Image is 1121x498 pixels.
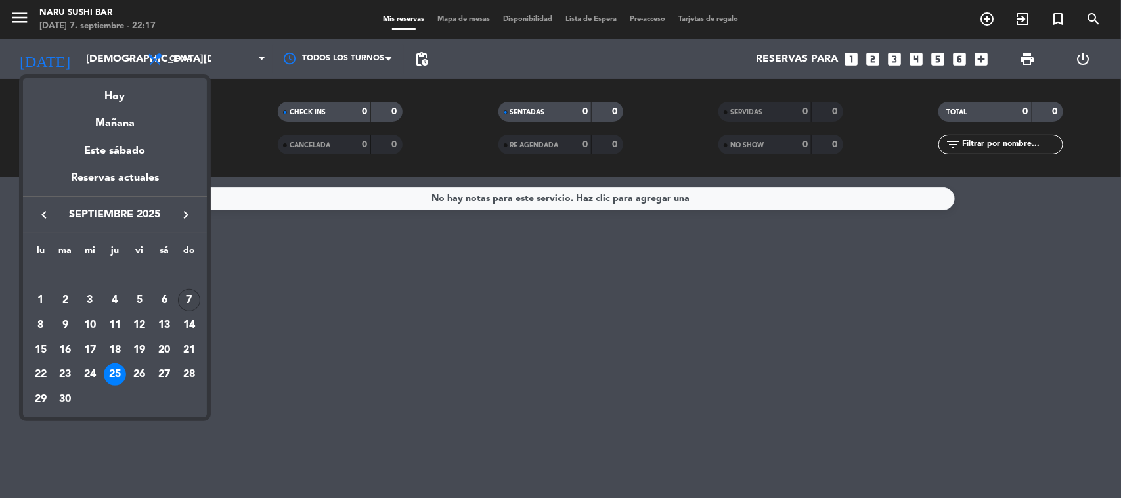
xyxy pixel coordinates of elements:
div: 1 [30,289,52,311]
td: 25 de septiembre de 2025 [102,363,127,388]
div: Este sábado [23,133,207,170]
td: 8 de septiembre de 2025 [28,313,53,338]
td: 21 de septiembre de 2025 [177,338,202,363]
td: 11 de septiembre de 2025 [102,313,127,338]
div: 6 [153,289,175,311]
td: 29 de septiembre de 2025 [28,387,53,412]
button: keyboard_arrow_right [174,206,198,223]
div: Mañana [23,105,207,132]
div: 9 [54,314,76,336]
div: 11 [104,314,126,336]
div: 3 [79,289,101,311]
div: 30 [54,388,76,411]
td: 6 de septiembre de 2025 [152,288,177,313]
div: 4 [104,289,126,311]
div: 2 [54,289,76,311]
td: 15 de septiembre de 2025 [28,338,53,363]
td: 23 de septiembre de 2025 [53,363,77,388]
div: 7 [178,289,200,311]
td: 18 de septiembre de 2025 [102,338,127,363]
td: 24 de septiembre de 2025 [77,363,102,388]
div: 29 [30,388,52,411]
td: 5 de septiembre de 2025 [127,288,152,313]
div: Hoy [23,78,207,105]
div: 22 [30,363,52,386]
td: 26 de septiembre de 2025 [127,363,152,388]
td: 3 de septiembre de 2025 [77,288,102,313]
th: martes [53,243,77,263]
div: 13 [153,314,175,336]
td: 19 de septiembre de 2025 [127,338,152,363]
div: 18 [104,339,126,361]
td: 10 de septiembre de 2025 [77,313,102,338]
div: 14 [178,314,200,336]
td: 2 de septiembre de 2025 [53,288,77,313]
td: 1 de septiembre de 2025 [28,288,53,313]
th: miércoles [77,243,102,263]
div: 16 [54,339,76,361]
div: 12 [128,314,150,336]
div: 24 [79,363,101,386]
td: 27 de septiembre de 2025 [152,363,177,388]
td: 12 de septiembre de 2025 [127,313,152,338]
th: jueves [102,243,127,263]
td: 17 de septiembre de 2025 [77,338,102,363]
th: viernes [127,243,152,263]
td: 16 de septiembre de 2025 [53,338,77,363]
div: 21 [178,339,200,361]
div: 26 [128,363,150,386]
div: 19 [128,339,150,361]
td: 4 de septiembre de 2025 [102,288,127,313]
div: 10 [79,314,101,336]
th: sábado [152,243,177,263]
td: 7 de septiembre de 2025 [177,288,202,313]
td: 14 de septiembre de 2025 [177,313,202,338]
div: 28 [178,363,200,386]
td: 30 de septiembre de 2025 [53,387,77,412]
span: septiembre 2025 [56,206,174,223]
div: 17 [79,339,101,361]
i: keyboard_arrow_left [36,207,52,223]
div: 27 [153,363,175,386]
th: domingo [177,243,202,263]
td: 28 de septiembre de 2025 [177,363,202,388]
button: keyboard_arrow_left [32,206,56,223]
td: 9 de septiembre de 2025 [53,313,77,338]
div: 25 [104,363,126,386]
td: 22 de septiembre de 2025 [28,363,53,388]
div: 5 [128,289,150,311]
div: 20 [153,339,175,361]
th: lunes [28,243,53,263]
div: Reservas actuales [23,170,207,196]
div: 15 [30,339,52,361]
td: SEP. [28,263,202,288]
td: 13 de septiembre de 2025 [152,313,177,338]
div: 23 [54,363,76,386]
div: 8 [30,314,52,336]
td: 20 de septiembre de 2025 [152,338,177,363]
i: keyboard_arrow_right [178,207,194,223]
